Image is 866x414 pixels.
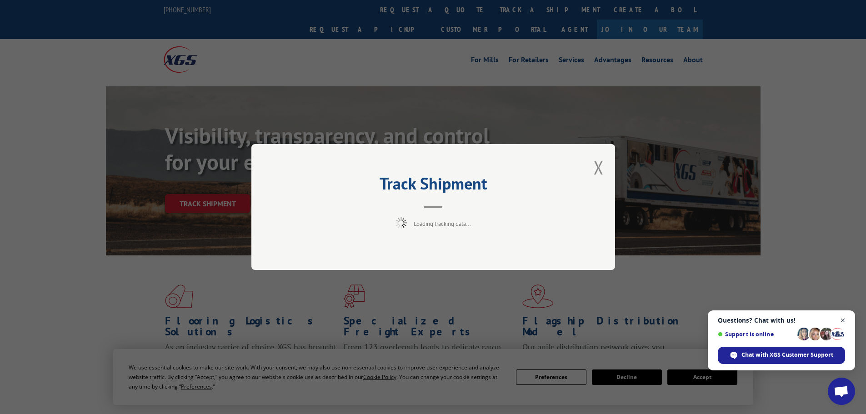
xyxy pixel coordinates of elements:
span: Close chat [837,315,849,326]
span: Questions? Chat with us! [718,317,845,324]
span: Support is online [718,331,794,338]
button: Close modal [594,155,604,180]
div: Chat with XGS Customer Support [718,347,845,364]
span: Loading tracking data... [414,220,471,228]
img: xgs-loading [395,217,407,229]
h2: Track Shipment [297,177,570,195]
span: Chat with XGS Customer Support [741,351,833,359]
div: Open chat [828,378,855,405]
